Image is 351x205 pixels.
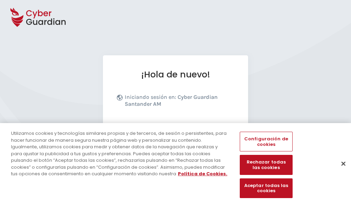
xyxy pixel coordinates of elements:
button: Cerrar [336,156,351,171]
b: Cyber Guardian Santander AM [125,94,218,107]
h1: ¡Hola de nuevo! [117,69,234,80]
button: Aceptar todas las cookies [240,178,292,198]
p: Iniciando sesión en: [125,94,233,111]
button: Configuración de cookies, Abre el cuadro de diálogo del centro de preferencias. [240,132,292,151]
a: Más información sobre su privacidad, se abre en una nueva pestaña [178,170,227,177]
div: Utilizamos cookies y tecnologías similares propias y de terceros, de sesión o persistentes, para ... [11,130,229,177]
button: Rechazar todas las cookies [240,155,292,175]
